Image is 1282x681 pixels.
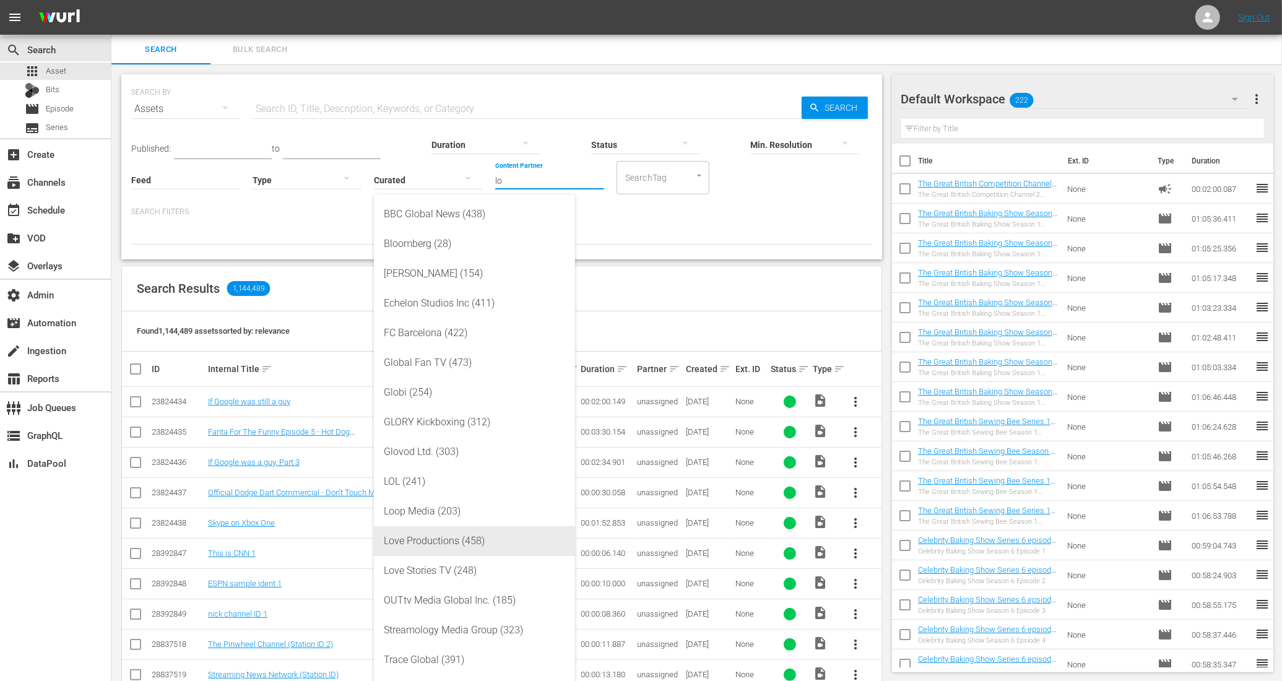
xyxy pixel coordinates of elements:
div: Globi (254) [384,378,565,407]
div: Duration [581,362,633,376]
a: The Pinwheel Channel (Station ID 2) [208,640,333,649]
div: None [735,640,767,649]
div: The Great British Baking Show Season 1 Episode 6 [918,369,1057,377]
td: None [1062,323,1153,352]
span: reorder [1255,478,1270,493]
th: Title [918,144,1061,178]
span: Episode [1158,449,1172,464]
a: The Great British Sewing Bee Series 1 Episode 4 [918,506,1055,524]
td: 00:02:00.087 [1187,174,1255,204]
td: 01:05:03.334 [1187,352,1255,382]
div: Global Fan TV (473) [384,348,565,378]
span: more_vert [848,637,863,652]
span: more_vert [848,394,863,409]
th: Duration [1184,144,1258,178]
div: None [735,458,767,467]
span: Video [813,666,828,681]
div: The Great British Baking Show Season 1 Episode 3 [918,280,1057,288]
button: more_vert [1249,84,1264,114]
a: Skype on Xbox One [208,518,275,527]
span: Overlays [6,259,21,274]
span: Episode [1158,657,1172,672]
th: Ext. ID [1060,144,1150,178]
span: Episode [46,103,74,115]
button: more_vert [841,539,870,568]
a: The Great British Baking Show Season 1 Episode 3 [918,268,1057,287]
a: The Great British Baking Show Season 1 Episode 4 [918,298,1057,316]
span: Video [813,575,828,590]
td: None [1062,293,1153,323]
th: Type [1150,144,1184,178]
span: to [272,144,280,154]
div: The Great British Sewing Bee Season 1 Episode 2 [918,458,1057,466]
span: Admin [6,288,21,303]
div: 00:01:52.853 [581,518,633,527]
span: more_vert [848,485,863,500]
div: [DATE] [686,670,732,679]
span: Video [813,514,828,529]
div: 23824435 [152,427,204,436]
span: Published: [131,144,171,154]
div: 28837519 [152,670,204,679]
div: None [735,427,767,436]
div: 23824436 [152,458,204,467]
div: [DATE] [686,549,732,558]
a: The Great British Sewing Bee Season 1 Episode 2 [918,446,1055,465]
div: Feed [545,362,577,376]
div: Internal Title [208,362,387,376]
div: [PERSON_NAME] (154) [384,259,565,288]
span: Episode [1158,271,1172,285]
button: more_vert [841,417,870,447]
div: The Great British Sewing Bee Season 1 Episode 4 [918,518,1057,526]
span: Bits [46,84,59,96]
span: Bulk Search [218,43,302,57]
span: reorder [1255,419,1270,433]
td: 00:59:04.743 [1187,531,1255,560]
div: [DATE] [686,488,732,497]
span: reorder [1255,300,1270,314]
div: Ext. ID [735,364,767,374]
div: Love Productions (458) [384,526,565,556]
span: reorder [1255,359,1270,374]
div: 28392847 [152,549,204,558]
span: sort [669,363,680,375]
span: sort [834,363,845,375]
div: Streamology Media Group (323) [384,615,565,645]
span: Found 1,144,489 assets sorted by: relevance [137,326,290,336]
span: more_vert [848,425,863,440]
span: unassigned [637,458,678,467]
div: 00:00:30.058 [581,488,633,497]
a: Sign Out [1238,12,1270,22]
td: None [1062,441,1153,471]
td: 01:05:54.548 [1187,471,1255,501]
div: BBC Global News (438) [384,199,565,229]
td: None [1062,412,1153,441]
td: 00:58:24.903 [1187,560,1255,590]
span: Episode [25,102,40,116]
span: Asset [46,65,66,77]
span: unassigned [637,579,678,588]
td: None [1062,590,1153,620]
a: The Great British Competition Channel 2 minute NEW UPDATED [918,179,1057,197]
td: 00:58:35.347 [1187,649,1255,679]
div: Assets [131,92,240,126]
span: Episode [1158,508,1172,523]
div: 00:02:34.901 [581,458,633,467]
div: Type [813,362,837,376]
button: more_vert [841,478,870,508]
td: None [1062,263,1153,293]
span: Channels [6,175,21,190]
span: Episode [1158,419,1172,434]
div: None [735,670,767,679]
td: None [1062,174,1153,204]
span: reorder [1255,537,1270,552]
span: Episode [1158,538,1172,553]
span: unassigned [637,670,678,679]
span: reorder [1255,508,1270,523]
span: sort [261,363,272,375]
div: Celebrity Baking Show Season 6 Episode 5 [918,666,1057,674]
span: sort [617,363,628,375]
td: 01:05:25.356 [1187,233,1255,263]
td: None [1062,233,1153,263]
button: more_vert [841,508,870,538]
